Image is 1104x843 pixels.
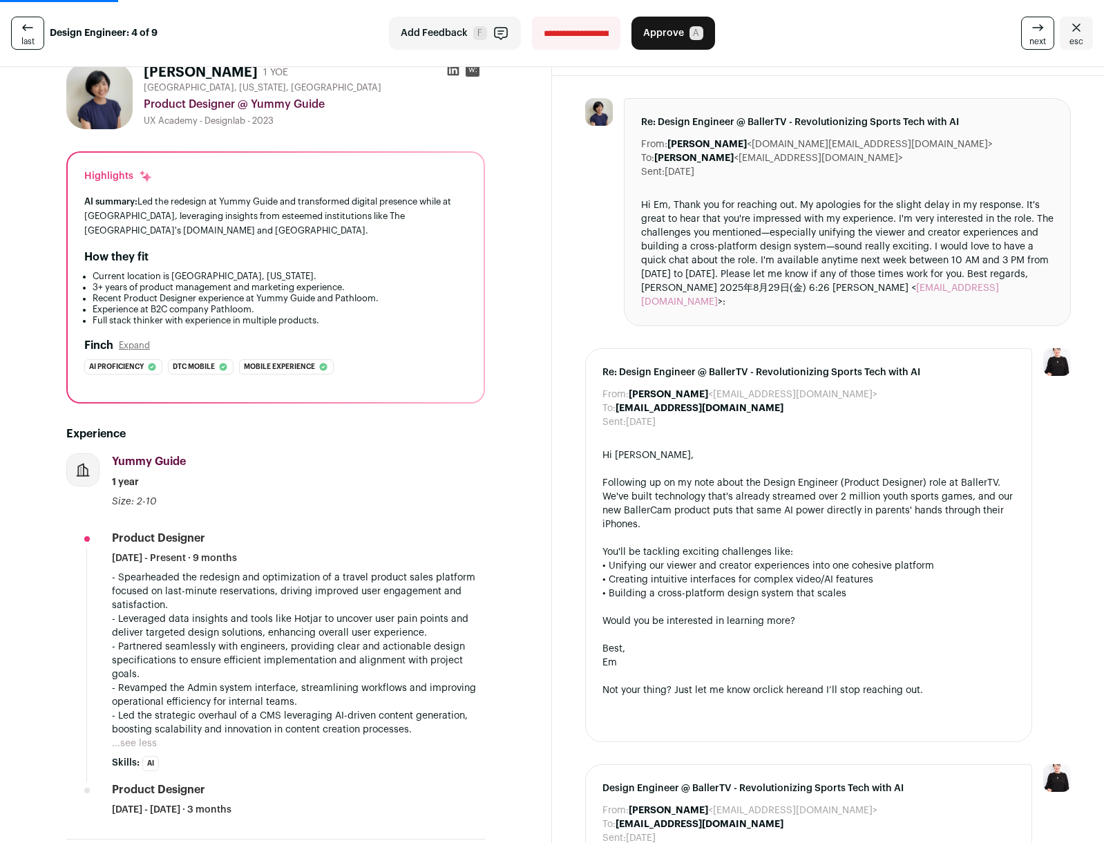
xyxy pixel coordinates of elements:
[1029,36,1046,47] span: next
[616,404,783,413] b: [EMAIL_ADDRESS][DOMAIN_NAME]
[89,360,144,374] span: Ai proficiency
[112,456,186,467] span: Yummy Guide
[93,315,467,326] li: Full stack thinker with experience in multiple products.
[84,337,113,354] h2: Finch
[602,642,1015,656] div: Best,
[602,804,629,817] dt: From:
[602,614,1015,628] div: Would you be interested in learning more?
[602,817,616,831] dt: To:
[21,36,35,47] span: last
[244,360,315,374] span: Mobile experience
[112,497,157,506] span: Size: 2-10
[641,138,667,151] dt: From:
[602,388,629,401] dt: From:
[173,360,215,374] span: Dtc mobile
[112,551,237,565] span: [DATE] - Present · 9 months
[93,293,467,304] li: Recent Product Designer experience at Yummy Guide and Pathloom.
[602,683,1015,697] div: Not your thing? Just let me know or and I’ll stop reaching out.
[112,803,231,817] span: [DATE] - [DATE] · 3 months
[654,151,903,165] dd: <[EMAIL_ADDRESS][DOMAIN_NAME]>
[67,454,99,486] img: company-logo-placeholder-414d4e2ec0e2ddebbe968bf319fdfe5acfe0c9b87f798d344e800bc9a89632a0.png
[112,640,485,681] p: - Partnered seamlessly with engineers, providing clear and actionable design specifications to en...
[112,782,205,797] div: Product Designer
[93,282,467,293] li: 3+ years of product management and marketing experience.
[643,26,684,40] span: Approve
[93,271,467,282] li: Current location is [GEOGRAPHIC_DATA], [US_STATE].
[629,806,708,815] b: [PERSON_NAME]
[1060,17,1093,50] a: Close
[112,737,157,750] button: ...see less
[389,17,521,50] button: Add Feedback F
[585,98,613,126] img: a21da2494db0f7c98bf53e5427a7274d3a86b2f2427184d9b33a5d646816dd53.jpg
[112,612,485,640] p: - Leveraged data insights and tools like Hotjar to uncover user pain points and deliver targeted ...
[84,197,137,206] span: AI summary:
[142,756,159,771] li: AI
[84,249,149,265] h2: How they fit
[50,26,158,40] strong: Design Engineer: 4 of 9
[631,17,715,50] button: Approve A
[84,194,467,238] div: Led the redesign at Yummy Guide and transformed digital presence while at [GEOGRAPHIC_DATA], leve...
[602,559,1015,573] div: • Unifying our viewer and creator experiences into one cohesive platform
[602,587,1015,600] div: • Building a cross-platform design system that scales
[144,63,258,82] h1: [PERSON_NAME]
[641,151,654,165] dt: To:
[626,415,656,429] dd: [DATE]
[66,426,485,442] h2: Experience
[93,304,467,315] li: Experience at B2C company Pathloom.
[84,169,153,183] div: Highlights
[144,115,485,126] div: UX Academy - Designlab - 2023
[1069,36,1083,47] span: esc
[602,448,1015,462] div: Hi [PERSON_NAME],
[667,140,747,149] b: [PERSON_NAME]
[629,388,877,401] dd: <[EMAIL_ADDRESS][DOMAIN_NAME]>
[112,709,485,737] p: - Led the strategic overhaul of a CMS leveraging AI-driven content generation, boosting scalabili...
[263,66,288,79] div: 1 YOE
[629,804,877,817] dd: <[EMAIL_ADDRESS][DOMAIN_NAME]>
[689,26,703,40] span: A
[762,685,806,695] a: click here
[665,165,694,179] dd: [DATE]
[11,17,44,50] a: last
[602,545,1015,559] div: You'll be tackling exciting challenges like:
[641,115,1054,129] span: Re: Design Engineer @ BallerTV - Revolutionizing Sports Tech with AI
[629,390,708,399] b: [PERSON_NAME]
[602,401,616,415] dt: To:
[473,26,487,40] span: F
[602,476,1015,531] div: Following up on my note about the Design Engineer (Product Designer) role at BallerTV. We've buil...
[641,165,665,179] dt: Sent:
[1043,764,1071,792] img: 9240684-medium_jpg
[119,340,150,351] button: Expand
[602,656,1015,670] div: Em
[654,153,734,163] b: [PERSON_NAME]
[112,571,485,612] p: - Spearheaded the redesign and optimization of a travel product sales platform focused on last-mi...
[112,756,140,770] span: Skills:
[667,138,993,151] dd: <[DOMAIN_NAME][EMAIL_ADDRESS][DOMAIN_NAME]>
[144,96,485,113] div: Product Designer @ Yummy Guide
[401,26,468,40] span: Add Feedback
[616,820,783,829] b: [EMAIL_ADDRESS][DOMAIN_NAME]
[602,573,1015,587] div: • Creating intuitive interfaces for complex video/AI features
[112,681,485,709] p: - Revamped the Admin system interface, streamlining workflows and improving operational efficienc...
[112,475,139,489] span: 1 year
[602,366,1015,379] span: Re: Design Engineer @ BallerTV - Revolutionizing Sports Tech with AI
[112,531,205,546] div: Product Designer
[144,82,381,93] span: [GEOGRAPHIC_DATA], [US_STATE], [GEOGRAPHIC_DATA]
[602,782,1015,795] span: Design Engineer @ BallerTV - Revolutionizing Sports Tech with AI
[602,415,626,429] dt: Sent:
[1021,17,1054,50] a: next
[66,63,133,129] img: a21da2494db0f7c98bf53e5427a7274d3a86b2f2427184d9b33a5d646816dd53.jpg
[1043,348,1071,376] img: 9240684-medium_jpg
[641,198,1054,309] div: Hi Em, Thank you for reaching out. My apologies for the slight delay in my response. It's great t...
